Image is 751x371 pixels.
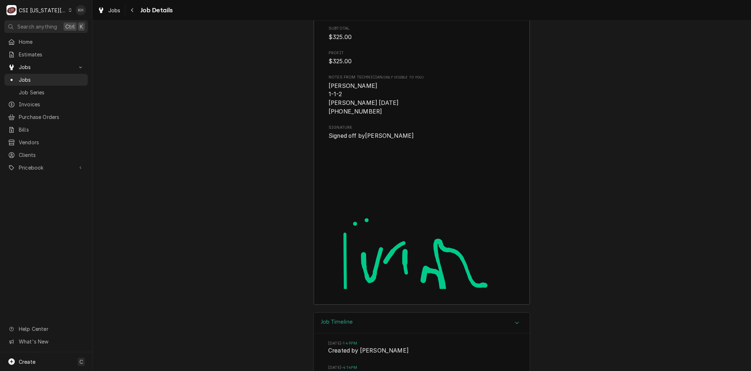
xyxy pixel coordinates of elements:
[19,338,83,345] span: What's New
[328,365,515,371] span: Timestamp
[328,341,515,365] li: Event
[329,50,515,56] span: Profit
[329,57,515,66] span: Profit
[4,162,88,174] a: Go to Pricebook
[19,76,84,84] span: Jobs
[329,34,352,40] span: $325.00
[314,313,530,333] button: Accordion Details Expand Trigger
[19,138,84,146] span: Vendors
[4,86,88,98] a: Job Series
[19,151,84,159] span: Clients
[19,101,84,108] span: Invoices
[4,323,88,335] a: Go to Help Center
[343,341,357,346] em: 1:49PM
[328,341,515,346] span: Timestamp
[343,365,357,370] em: 4:14PM
[4,48,88,60] a: Estimates
[19,89,84,96] span: Job Series
[329,26,515,31] span: Subtotal
[4,336,88,347] a: Go to What's New
[76,5,86,15] div: KH
[19,63,73,71] span: Jobs
[329,33,515,42] span: Subtotal
[329,74,515,116] div: [object Object]
[4,149,88,161] a: Clients
[329,132,515,140] span: Signed Off By
[4,136,88,148] a: Vendors
[19,325,83,333] span: Help Center
[95,4,123,16] a: Jobs
[108,7,121,14] span: Jobs
[329,82,515,116] span: [object Object]
[19,7,66,14] div: CSI [US_STATE][GEOGRAPHIC_DATA]
[329,125,515,289] div: Signator
[127,4,138,16] button: Navigate back
[4,124,88,136] a: Bills
[19,113,84,121] span: Purchase Orders
[17,23,57,30] span: Search anything
[328,346,515,357] span: Event String
[321,319,353,325] h3: Job Timeline
[329,58,352,65] span: $325.00
[382,75,423,79] span: (Only Visible to You)
[4,61,88,73] a: Go to Jobs
[19,51,84,58] span: Estimates
[6,5,17,15] div: C
[329,74,515,80] span: Notes from Technician
[329,26,515,41] div: Subtotal
[76,5,86,15] div: Kyley Hunnicutt's Avatar
[329,140,515,289] img: Signature
[138,5,173,15] span: Job Details
[329,50,515,66] div: Profit
[4,111,88,123] a: Purchase Orders
[4,36,88,48] a: Home
[314,313,530,333] div: Accordion Header
[19,164,73,171] span: Pricebook
[329,82,399,115] span: [PERSON_NAME] 1-1-2 [PERSON_NAME] [DATE] [PHONE_NUMBER]
[79,358,83,366] span: C
[19,126,84,133] span: Bills
[80,23,83,30] span: K
[65,23,75,30] span: Ctrl
[4,98,88,110] a: Invoices
[4,20,88,33] button: Search anythingCtrlK
[19,359,35,365] span: Create
[4,74,88,86] a: Jobs
[6,5,17,15] div: CSI Kansas City's Avatar
[329,125,515,131] span: Signature
[19,38,84,46] span: Home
